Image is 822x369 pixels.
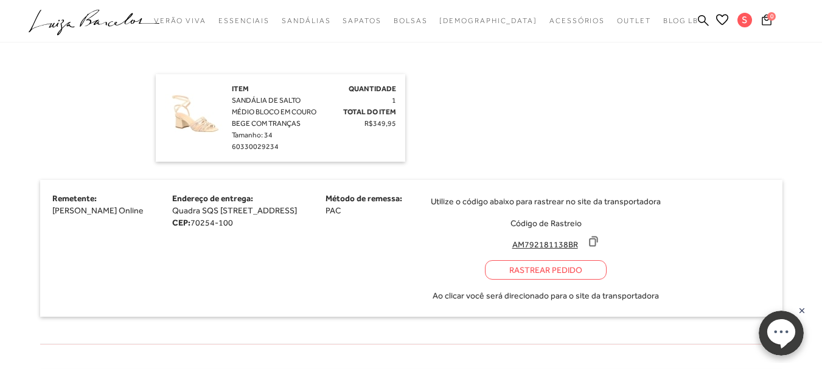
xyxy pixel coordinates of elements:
a: noSubCategoriesText [282,10,330,32]
span: 0 [767,12,776,21]
a: noSubCategoriesText [343,10,381,32]
span: Total do Item [343,108,396,116]
button: 0 [758,13,775,30]
span: Código de Rastreio [510,218,582,228]
span: Endereço de entrega: [172,193,253,203]
a: noSubCategoriesText [218,10,270,32]
span: [DEMOGRAPHIC_DATA] [439,16,537,25]
span: Verão Viva [154,16,206,25]
a: BLOG LB [663,10,698,32]
span: 60330029234 [232,142,279,151]
span: Outlet [617,16,651,25]
a: noSubCategoriesText [617,10,651,32]
a: noSubCategoriesText [394,10,428,32]
a: noSubCategoriesText [439,10,537,32]
span: Bolsas [394,16,428,25]
span: 1 [392,96,396,105]
span: Sapatos [343,16,381,25]
a: Rastrear Pedido [485,260,607,280]
span: Essenciais [218,16,270,25]
span: Sandálias [282,16,330,25]
span: Quantidade [349,84,396,93]
span: [PERSON_NAME] Online [52,205,144,215]
span: Tamanho: 34 [232,131,273,139]
span: Remetente: [52,193,97,203]
span: Ao clicar você será direcionado para o site da transportadora [433,289,659,302]
span: 70254-100 [190,218,233,227]
span: Utilize o código abaixo para rastrear no site da transportadora [431,195,661,207]
span: Quadra SQS [STREET_ADDRESS] [172,205,297,215]
span: Acessórios [549,16,605,25]
span: SANDÁLIA DE SALTO MÉDIO BLOCO EM COURO BEGE COM TRANÇAS [232,96,316,128]
button: S [732,12,758,31]
span: R$349,95 [364,119,396,128]
span: BLOG LB [663,16,698,25]
span: PAC [326,205,341,215]
span: S [737,13,752,27]
span: Item [232,84,249,93]
img: SANDÁLIA DE SALTO MÉDIO BLOCO EM COURO BEGE COM TRANÇAS [165,83,226,144]
strong: CEP: [172,218,190,227]
span: Método de remessa: [326,193,402,203]
a: noSubCategoriesText [154,10,206,32]
a: noSubCategoriesText [549,10,605,32]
